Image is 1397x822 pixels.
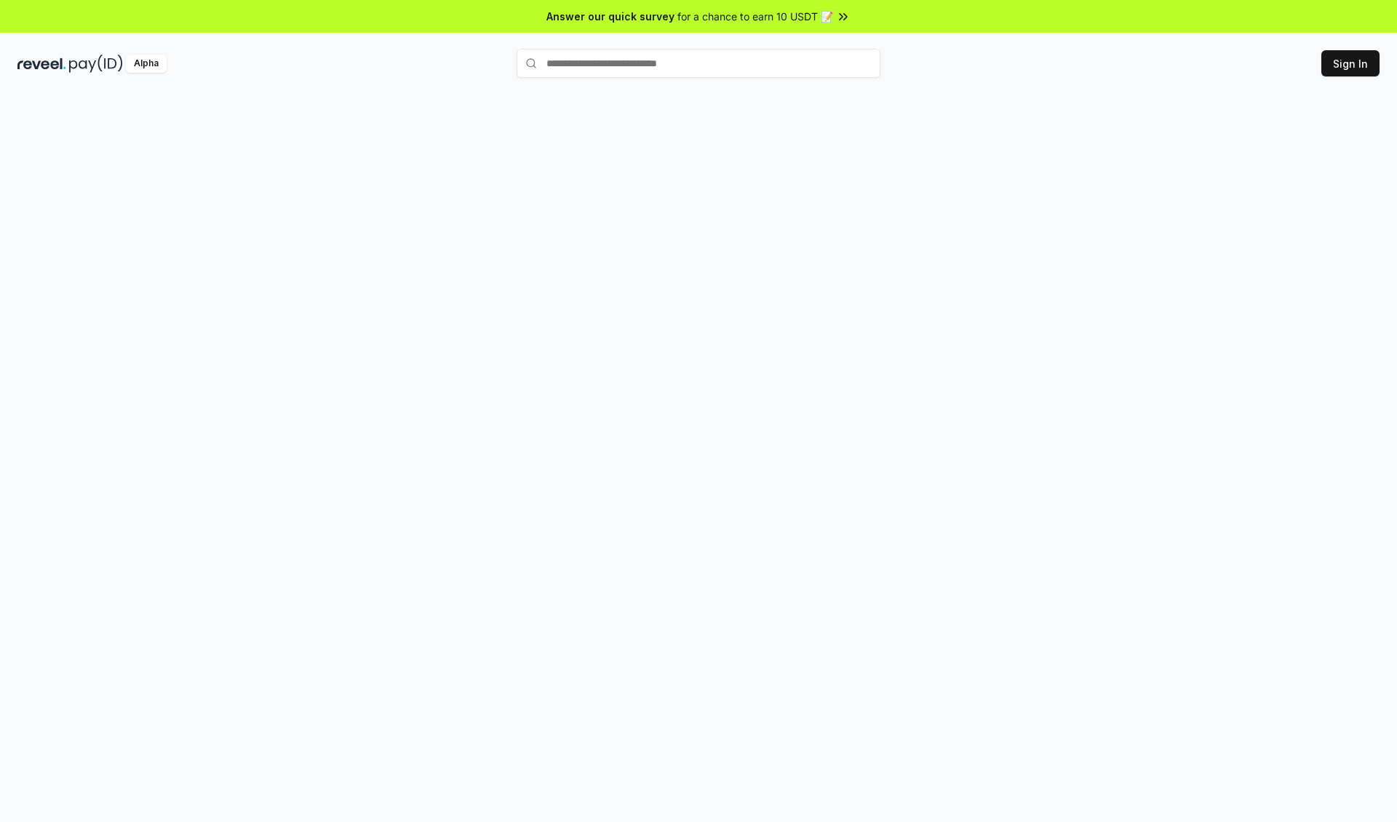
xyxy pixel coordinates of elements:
button: Sign In [1321,50,1380,76]
img: pay_id [69,55,123,73]
span: for a chance to earn 10 USDT 📝 [677,9,833,24]
span: Answer our quick survey [546,9,674,24]
div: Alpha [126,55,167,73]
img: reveel_dark [17,55,66,73]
